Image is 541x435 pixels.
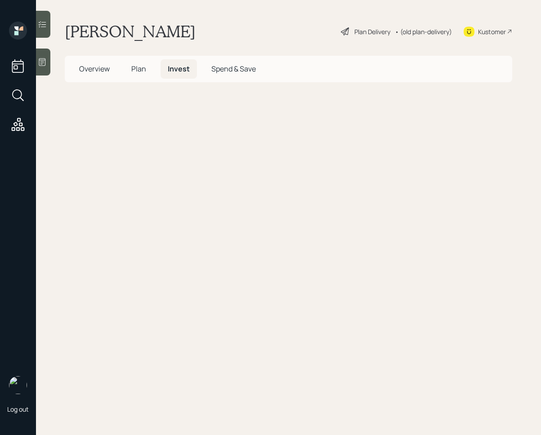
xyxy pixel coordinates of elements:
[7,405,29,413] div: Log out
[354,27,390,36] div: Plan Delivery
[79,64,110,74] span: Overview
[9,376,27,394] img: retirable_logo.png
[65,22,196,41] h1: [PERSON_NAME]
[211,64,256,74] span: Spend & Save
[131,64,146,74] span: Plan
[168,64,190,74] span: Invest
[395,27,452,36] div: • (old plan-delivery)
[478,27,506,36] div: Kustomer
